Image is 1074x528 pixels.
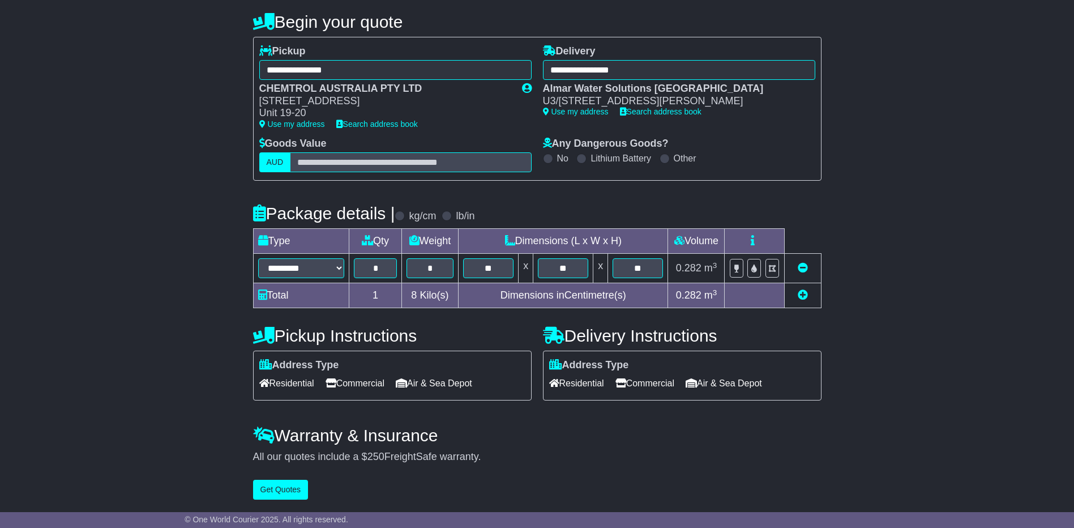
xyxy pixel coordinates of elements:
div: Unit 19-20 [259,107,511,120]
a: Search address book [336,120,418,129]
span: m [704,289,717,301]
a: Remove this item [798,262,808,274]
span: 0.282 [676,289,701,301]
td: Dimensions in Centimetre(s) [459,283,668,308]
a: Search address book [620,107,701,116]
a: Use my address [543,107,609,116]
span: m [704,262,717,274]
sup: 3 [713,288,717,297]
div: All our quotes include a $ FreightSafe warranty. [253,451,821,463]
td: Kilo(s) [401,283,458,308]
td: Volume [668,229,725,254]
span: © One World Courier 2025. All rights reserved. [185,515,348,524]
label: Lithium Battery [591,153,651,164]
div: Almar Water Solutions [GEOGRAPHIC_DATA] [543,83,804,95]
td: 1 [349,283,401,308]
label: AUD [259,152,291,172]
a: Add new item [798,289,808,301]
label: No [557,153,568,164]
span: 8 [411,289,417,301]
label: Address Type [259,359,339,372]
td: Weight [401,229,458,254]
h4: Pickup Instructions [253,326,532,345]
sup: 3 [713,261,717,270]
td: x [593,254,608,283]
h4: Warranty & Insurance [253,426,821,445]
label: Other [674,153,696,164]
div: U3/[STREET_ADDRESS][PERSON_NAME] [543,95,804,108]
td: Total [253,283,349,308]
td: Qty [349,229,401,254]
span: Residential [549,374,604,392]
td: Type [253,229,349,254]
span: Air & Sea Depot [686,374,762,392]
td: x [519,254,533,283]
span: 250 [367,451,384,462]
label: Delivery [543,45,596,58]
span: Residential [259,374,314,392]
label: Goods Value [259,138,327,150]
h4: Package details | [253,204,395,223]
label: Any Dangerous Goods? [543,138,669,150]
span: Commercial [615,374,674,392]
span: Air & Sea Depot [396,374,472,392]
span: 0.282 [676,262,701,274]
div: CHEMTROL AUSTRALIA PTY LTD [259,83,511,95]
h4: Delivery Instructions [543,326,821,345]
label: Pickup [259,45,306,58]
button: Get Quotes [253,480,309,500]
span: Commercial [326,374,384,392]
label: kg/cm [409,210,436,223]
td: Dimensions (L x W x H) [459,229,668,254]
label: lb/in [456,210,474,223]
h4: Begin your quote [253,12,821,31]
a: Use my address [259,120,325,129]
label: Address Type [549,359,629,372]
div: [STREET_ADDRESS] [259,95,511,108]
